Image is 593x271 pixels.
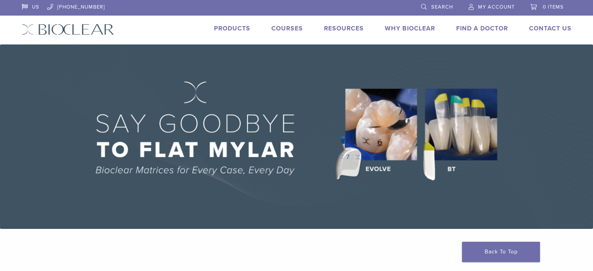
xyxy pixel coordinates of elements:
a: Courses [271,25,303,32]
span: 0 items [543,4,564,10]
a: Why Bioclear [385,25,435,32]
a: Back To Top [462,242,540,262]
span: Search [431,4,453,10]
a: Contact Us [529,25,572,32]
a: Find A Doctor [456,25,508,32]
span: My Account [478,4,515,10]
img: Bioclear [22,24,114,35]
a: Resources [324,25,364,32]
a: Products [214,25,250,32]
